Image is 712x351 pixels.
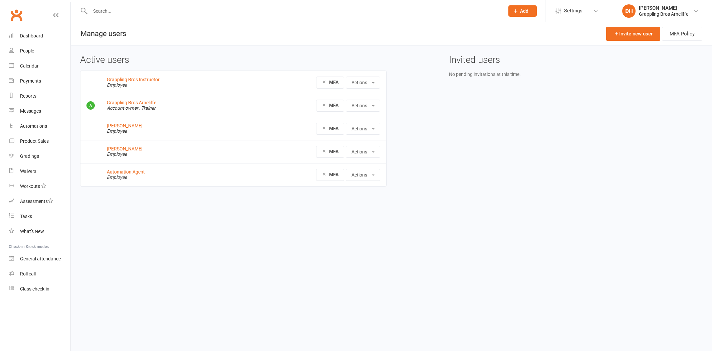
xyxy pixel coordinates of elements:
[9,119,70,134] a: Automations
[71,22,126,45] h1: Manage users
[346,77,380,89] button: Actions
[9,164,70,179] a: Waivers
[20,184,40,189] div: Workouts
[107,100,156,105] a: Grappling Bros Arncliffe
[622,4,636,18] div: DH
[20,138,49,144] div: Product Sales
[20,214,32,219] div: Tasks
[20,78,41,84] div: Payments
[107,123,143,128] a: [PERSON_NAME]
[449,55,703,65] h3: Invited users
[9,104,70,119] a: Messages
[329,103,338,108] strong: MFA
[88,6,500,16] input: Search...
[9,134,70,149] a: Product Sales
[329,172,338,177] strong: MFA
[606,27,660,41] a: Invite new user
[20,168,36,174] div: Waivers
[20,256,61,261] div: General attendance
[107,169,145,174] a: Automation Agent
[9,89,70,104] a: Reports
[520,8,528,14] span: Add
[9,194,70,209] a: Assessments
[9,224,70,239] a: What's New
[20,48,34,53] div: People
[329,126,338,131] strong: MFA
[9,74,70,89] a: Payments
[346,100,380,112] button: Actions
[107,105,138,111] em: Account owner
[9,281,70,297] a: Class kiosk mode
[107,151,127,157] em: Employee
[9,209,70,224] a: Tasks
[9,251,70,266] a: General attendance kiosk mode
[20,229,44,234] div: What's New
[107,128,127,134] em: Employee
[9,179,70,194] a: Workouts
[80,55,387,65] h3: Active users
[9,43,70,58] a: People
[9,58,70,74] a: Calendar
[107,146,143,151] a: [PERSON_NAME]
[20,286,49,291] div: Class check-in
[508,5,537,17] button: Add
[639,5,688,11] div: [PERSON_NAME]
[20,33,43,38] div: Dashboard
[107,174,127,180] em: Employee
[9,28,70,43] a: Dashboard
[346,169,380,181] button: Actions
[20,199,53,204] div: Assessments
[346,146,380,158] button: Actions
[329,149,338,154] strong: MFA
[564,3,582,18] span: Settings
[9,149,70,164] a: Gradings
[107,82,127,88] em: Employee
[662,27,702,41] button: MFA Policy
[9,266,70,281] a: Roll call
[20,271,36,276] div: Roll call
[329,80,338,85] strong: MFA
[8,7,25,23] a: Clubworx
[449,71,703,78] div: No pending invitations at this time.
[639,11,688,17] div: Grappling Bros Arncliffe
[107,77,160,82] a: Grappling Bros Instructor
[139,105,156,111] em: , Trainer
[346,123,380,135] button: Actions
[20,108,41,114] div: Messages
[20,123,47,129] div: Automations
[20,63,39,69] div: Calendar
[20,93,36,99] div: Reports
[20,153,39,159] div: Gradings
